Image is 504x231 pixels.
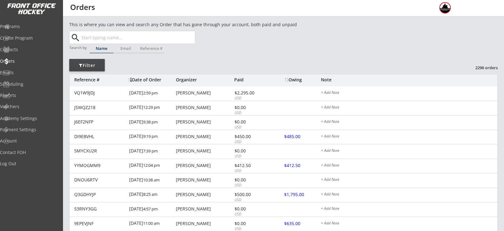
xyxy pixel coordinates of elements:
[176,91,233,95] div: [PERSON_NAME]
[235,207,268,211] div: $0.00
[235,110,268,116] div: USD
[69,22,332,28] div: This is where you can view and search any Order that has gone through your account, both paid and...
[69,62,105,69] div: Filter
[143,119,158,125] font: 9:38 pm
[235,197,268,203] div: USD
[138,46,165,51] div: Reference #
[74,105,125,110] div: JSWQZ218
[176,221,233,226] div: [PERSON_NAME]
[176,192,233,197] div: [PERSON_NAME]
[143,162,160,168] font: 12:04 pm
[74,221,125,226] div: 9EPEVJNF
[321,163,497,168] div: + Add Note
[235,221,268,226] div: $0.00
[129,144,174,158] div: [DATE]
[176,134,233,139] div: [PERSON_NAME]
[235,120,268,124] div: $0.00
[129,86,174,100] div: [DATE]
[143,220,160,226] font: 11:00 am
[129,115,174,129] div: [DATE]
[70,33,80,43] button: search
[74,149,125,153] div: 5MYCXU2R
[74,163,125,168] div: YYMOGMM9
[321,120,497,125] div: + Add Note
[176,120,233,124] div: [PERSON_NAME]
[235,163,268,168] div: $412.50
[128,78,174,82] div: Date of Order
[321,192,497,197] div: + Add Note
[321,149,497,154] div: + Add Note
[74,78,125,82] div: Reference #
[143,90,158,96] font: 2:59 pm
[114,46,138,51] div: Email
[90,46,114,51] div: Name
[129,130,174,144] div: [DATE]
[285,78,321,82] div: Owing
[235,134,268,139] div: $450.00
[321,91,497,96] div: + Add Note
[129,173,174,187] div: [DATE]
[176,163,233,168] div: [PERSON_NAME]
[143,191,157,197] font: 8:25 am
[143,177,160,183] font: 10:38 am
[129,188,174,202] div: [DATE]
[176,105,233,110] div: [PERSON_NAME]
[74,91,125,95] div: VQ1W9JDJ
[74,178,125,182] div: DNOU6RTV
[143,206,158,212] font: 4:57 pm
[129,101,174,115] div: [DATE]
[176,178,233,182] div: [PERSON_NAME]
[74,134,125,139] div: DI9EBVHL
[235,105,268,110] div: $0.00
[235,178,268,182] div: $0.00
[321,207,497,212] div: + Add Note
[143,104,160,110] font: 12:29 pm
[129,217,174,231] div: [DATE]
[235,183,268,188] div: USD
[143,133,158,139] font: 9:19 pm
[235,168,268,174] div: USD
[74,192,125,197] div: Q3GDHYJP
[176,207,233,211] div: [PERSON_NAME]
[235,212,268,217] div: USD
[321,178,497,183] div: + Add Note
[235,96,268,101] div: USD
[143,148,158,154] font: 7:39 pm
[129,202,174,216] div: [DATE]
[235,154,268,159] div: USD
[235,192,268,197] div: $500.00
[321,221,497,226] div: + Add Note
[235,139,268,145] div: USD
[129,159,174,173] div: [DATE]
[74,120,125,124] div: J6EF2NFP
[321,134,497,139] div: + Add Note
[321,105,497,110] div: + Add Note
[176,149,233,153] div: [PERSON_NAME]
[74,207,125,211] div: 53RNY3GG
[235,91,268,95] div: $2,295.00
[70,46,87,50] div: Search by
[465,65,498,70] div: 2296 orders
[80,31,195,44] input: Start typing name...
[235,149,268,153] div: $0.00
[234,78,268,82] div: Paid
[235,125,268,130] div: USD
[321,78,497,82] div: Note
[176,78,233,82] div: Organizer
